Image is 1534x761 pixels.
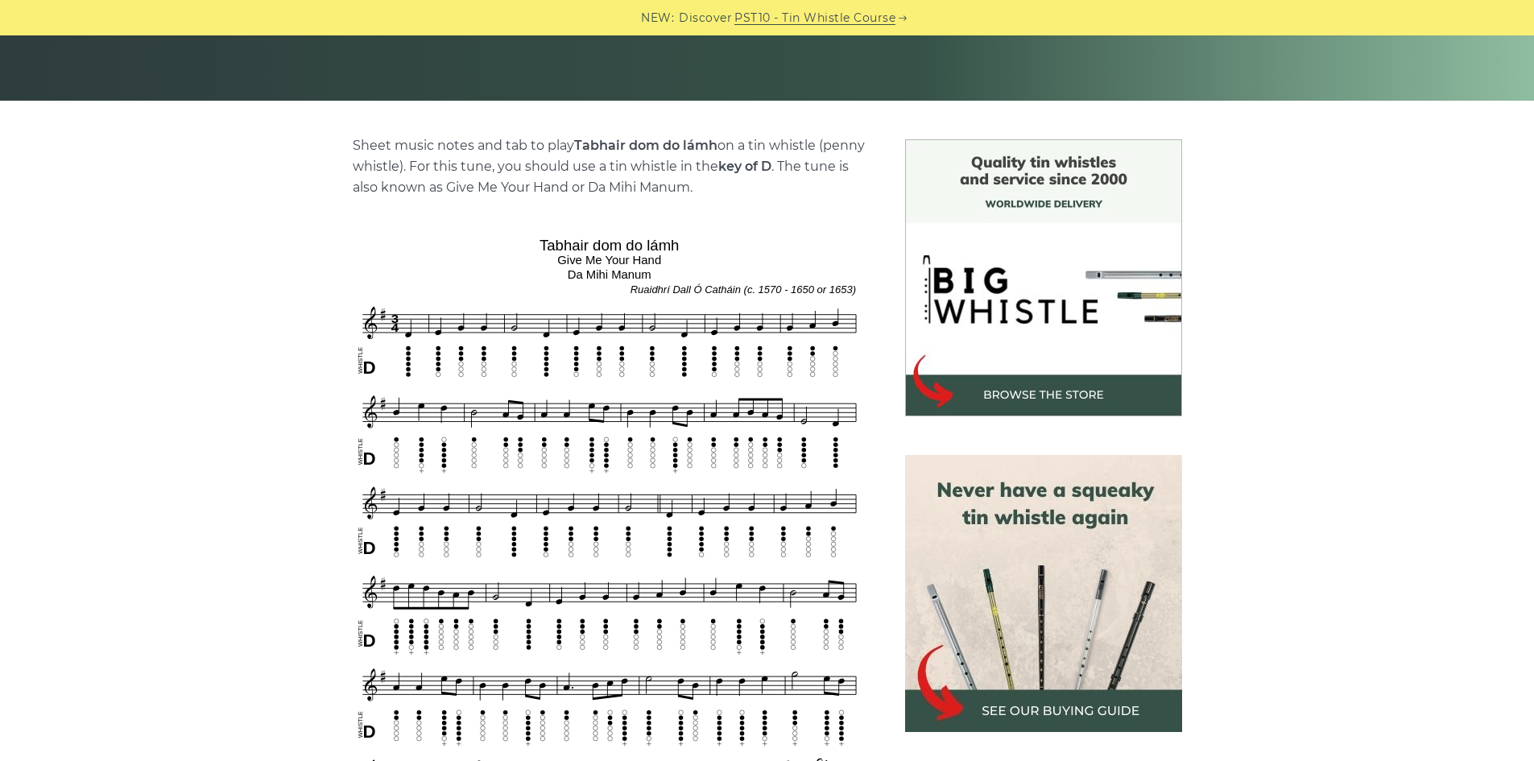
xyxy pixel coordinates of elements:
span: NEW: [641,9,674,27]
span: Discover [679,9,732,27]
p: Sheet music notes and tab to play on a tin whistle (penny whistle). For this tune, you should use... [353,135,866,198]
img: tin whistle buying guide [905,455,1182,732]
strong: Tabhair dom do lámh [574,138,717,153]
img: BigWhistle Tin Whistle Store [905,139,1182,416]
a: PST10 - Tin Whistle Course [734,9,895,27]
strong: key of D [718,159,771,174]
